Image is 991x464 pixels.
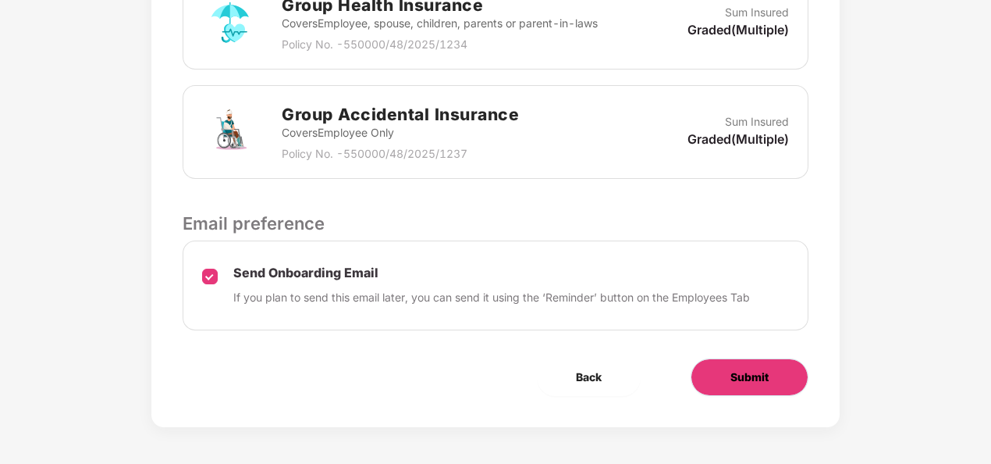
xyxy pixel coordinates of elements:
[233,289,750,306] p: If you plan to send this email later, you can send it using the ‘Reminder’ button on the Employee...
[233,265,750,281] p: Send Onboarding Email
[202,104,258,160] img: svg+xml;base64,PHN2ZyB4bWxucz0iaHR0cDovL3d3dy53My5vcmcvMjAwMC9zdmciIHdpZHRoPSI3MiIgaGVpZ2h0PSI3Mi...
[687,21,789,38] p: Graded(Multiple)
[282,124,519,141] p: Covers Employee Only
[282,36,598,53] p: Policy No. - 550000/48/2025/1234
[282,102,519,127] h2: Group Accidental Insurance
[725,4,789,21] p: Sum Insured
[576,369,602,386] span: Back
[537,359,641,396] button: Back
[691,359,808,396] button: Submit
[730,369,769,386] span: Submit
[282,15,598,32] p: Covers Employee, spouse, children, parents or parent-in-laws
[725,113,789,130] p: Sum Insured
[282,145,519,162] p: Policy No. - 550000/48/2025/1237
[687,130,789,148] p: Graded(Multiple)
[183,210,808,237] p: Email preference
